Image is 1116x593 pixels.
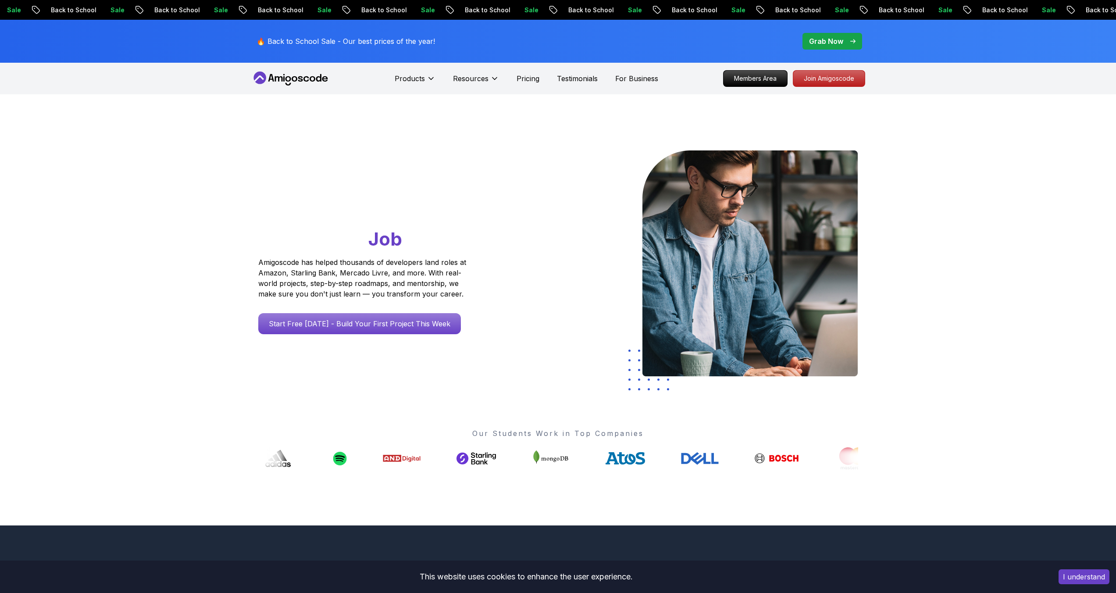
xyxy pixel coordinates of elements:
p: Back to School [354,6,414,14]
p: Back to School [872,6,931,14]
p: Sale [931,6,959,14]
p: Sale [621,6,649,14]
a: For Business [615,73,658,84]
p: Back to School [458,6,517,14]
p: Sale [724,6,752,14]
p: Resources [453,73,488,84]
button: Accept cookies [1059,569,1109,584]
button: Resources [453,73,499,91]
p: Back to School [44,6,103,14]
p: Grab Now [809,36,843,46]
p: 🔥 Back to School Sale - Our best prices of the year! [257,36,435,46]
p: Back to School [768,6,828,14]
a: Start Free [DATE] - Build Your First Project This Week [258,313,461,334]
a: Members Area [723,70,788,87]
p: Products [395,73,425,84]
span: Job [368,228,402,250]
h1: Go From Learning to Hired: Master Java, Spring Boot & Cloud Skills That Get You the [258,150,500,252]
p: Members Area [724,71,787,86]
p: Back to School [665,6,724,14]
p: Sale [310,6,339,14]
a: Testimonials [557,73,598,84]
p: Amigoscode has helped thousands of developers land roles at Amazon, Starling Bank, Mercado Livre,... [258,257,469,299]
a: Join Amigoscode [793,70,865,87]
p: Our Students Work in Top Companies [258,428,858,439]
p: Back to School [147,6,207,14]
p: Sale [207,6,235,14]
button: Products [395,73,435,91]
p: Join Amigoscode [793,71,865,86]
p: Sale [1035,6,1063,14]
p: Sale [828,6,856,14]
p: Sale [103,6,132,14]
p: Sale [517,6,546,14]
p: Back to School [975,6,1035,14]
img: hero [642,150,858,376]
p: Back to School [561,6,621,14]
p: Sale [414,6,442,14]
p: Back to School [251,6,310,14]
div: This website uses cookies to enhance the user experience. [7,567,1045,586]
a: Pricing [517,73,539,84]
